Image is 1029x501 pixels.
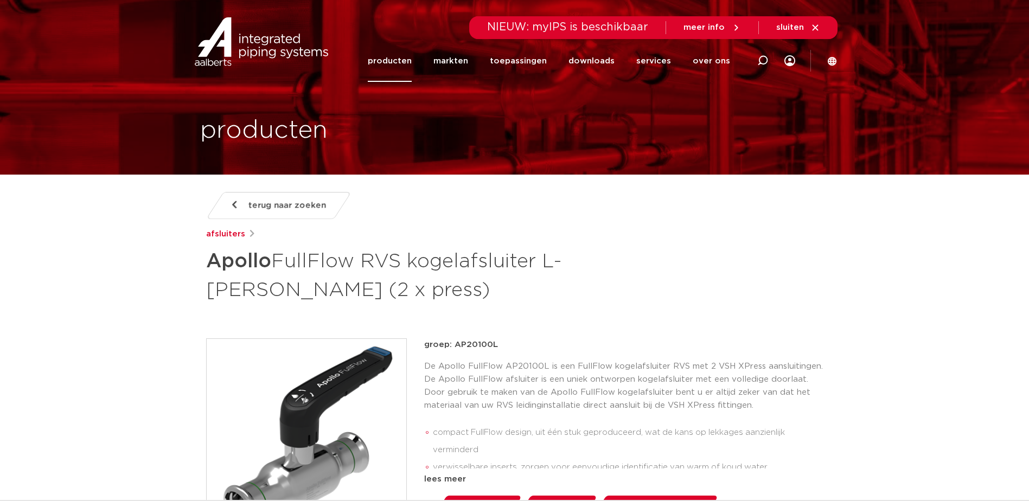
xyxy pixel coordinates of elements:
[433,459,823,476] li: verwisselbare inserts, zorgen voor eenvoudige identificatie van warm of koud water
[206,245,613,304] h1: FullFlow RVS kogelafsluiter L-[PERSON_NAME] (2 x press)
[248,197,326,214] span: terug naar zoeken
[206,192,351,219] a: terug naar zoeken
[424,473,823,486] div: lees meer
[693,40,730,82] a: over ons
[487,22,648,33] span: NIEUW: myIPS is beschikbaar
[784,49,795,73] div: my IPS
[206,228,245,241] a: afsluiters
[424,338,823,351] p: groep: AP20100L
[636,40,671,82] a: services
[776,23,820,33] a: sluiten
[368,40,730,82] nav: Menu
[200,113,328,148] h1: producten
[568,40,615,82] a: downloads
[424,360,823,412] p: De Apollo FullFlow AP20100L is een FullFlow kogelafsluiter RVS met 2 VSH XPress aansluitingen. De...
[368,40,412,82] a: producten
[490,40,547,82] a: toepassingen
[206,252,271,271] strong: Apollo
[683,23,725,31] span: meer info
[433,424,823,459] li: compact FullFlow design, uit één stuk geproduceerd, wat de kans op lekkages aanzienlijk verminderd
[433,40,468,82] a: markten
[776,23,804,31] span: sluiten
[683,23,741,33] a: meer info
